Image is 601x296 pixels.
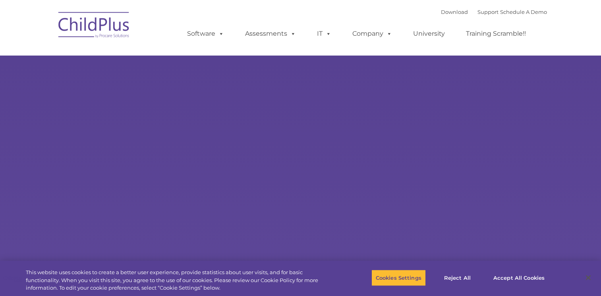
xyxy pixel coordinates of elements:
img: ChildPlus by Procare Solutions [54,6,134,46]
a: Assessments [237,26,304,42]
a: University [405,26,453,42]
a: Schedule A Demo [500,9,547,15]
a: Support [477,9,499,15]
font: | [441,9,547,15]
a: Company [344,26,400,42]
a: Download [441,9,468,15]
a: IT [309,26,339,42]
button: Close [580,269,597,286]
button: Reject All [433,269,482,286]
button: Cookies Settings [371,269,426,286]
a: Software [179,26,232,42]
div: This website uses cookies to create a better user experience, provide statistics about user visit... [26,269,330,292]
a: Training Scramble!! [458,26,534,42]
button: Accept All Cookies [489,269,549,286]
